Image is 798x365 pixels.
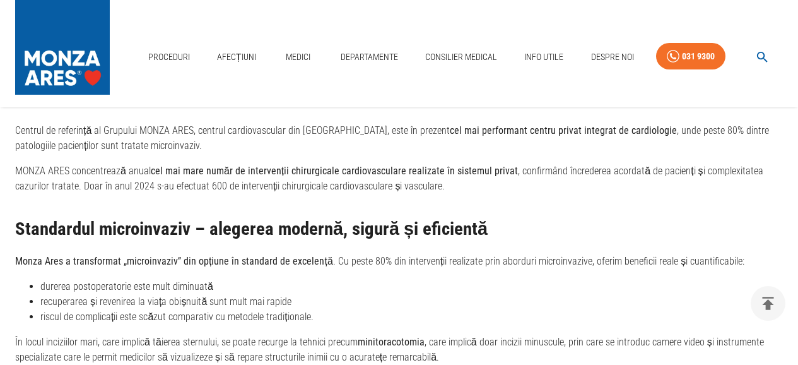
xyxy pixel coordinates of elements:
[519,44,568,70] a: Info Utile
[15,164,783,194] p: MONZA ARES concentrează anual , confirmând încrederea acordată de pacienți și complexitatea cazur...
[656,43,725,70] a: 031 9300
[420,44,502,70] a: Consilier Medical
[15,254,783,269] p: . Cu peste 80% din intervenții realizate prin aborduri microinvazive, oferim beneficii reale și c...
[40,279,783,294] li: durerea postoperatorie este mult diminuată
[15,88,783,108] h2: Referința în cardiologie
[15,335,783,365] p: În locul inciziilor mari, care implică tăierea sternului, se poate recurge la tehnici precum , ca...
[40,294,783,309] li: recuperarea și revenirea la viața obișnuită sunt mult mai rapide
[358,336,425,348] strong: minitoracotomia
[143,44,195,70] a: Proceduri
[450,124,677,136] strong: cel mai performant centru privat integrat de cardiologie
[15,123,783,153] p: Centrul de referință al Grupului MONZA ARES, centrul cardiovascular din [GEOGRAPHIC_DATA], este î...
[278,44,319,70] a: Medici
[336,44,403,70] a: Departamente
[15,255,333,267] strong: Monza Ares a transformat „microinvaziv’’ din opțiune în standard de excelență
[212,44,261,70] a: Afecțiuni
[682,49,715,64] div: 031 9300
[15,219,783,239] h2: Standardul microinvaziv – alegerea modernă, sigură și eficientă
[586,44,639,70] a: Despre Noi
[751,286,785,321] button: delete
[151,165,518,177] strong: cel mai mare număr de intervenții chirurgicale cardiovasculare realizate în sistemul privat
[40,309,783,325] li: riscul de complicații este scăzut comparativ cu metodele tradiționale.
